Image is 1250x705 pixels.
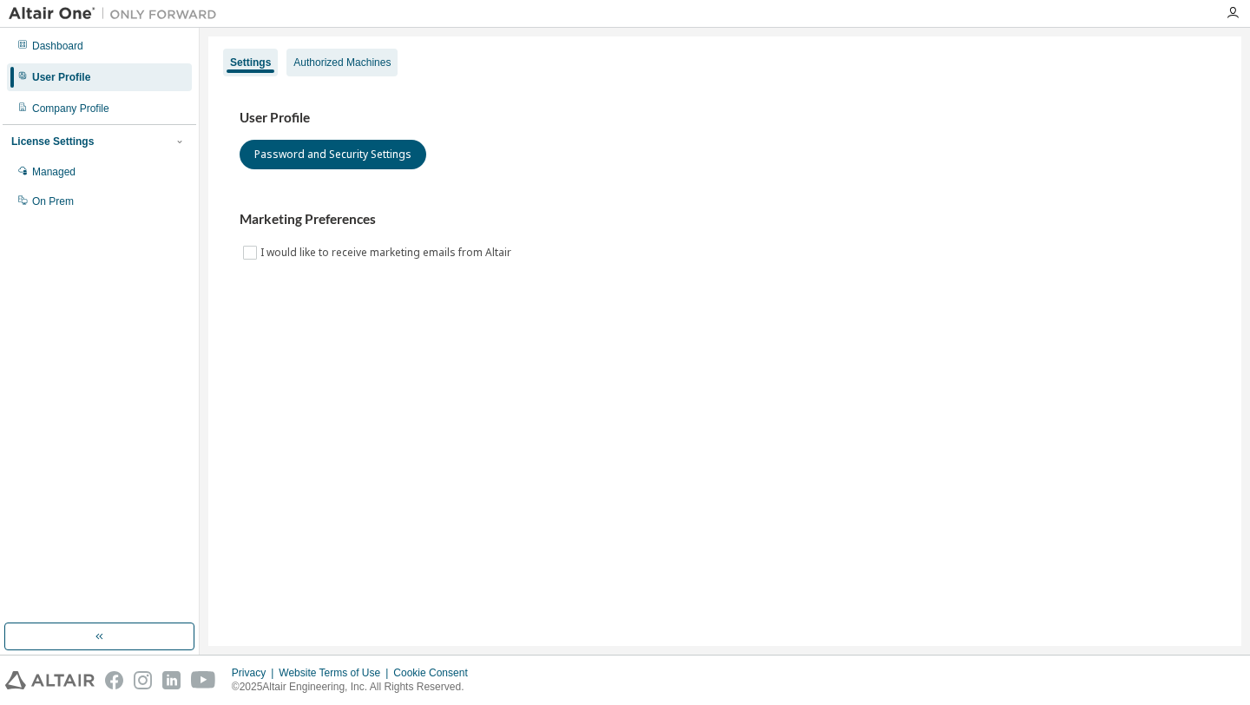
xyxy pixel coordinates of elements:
[134,671,152,689] img: instagram.svg
[240,140,426,169] button: Password and Security Settings
[5,671,95,689] img: altair_logo.svg
[293,56,391,69] div: Authorized Machines
[9,5,226,23] img: Altair One
[232,666,279,680] div: Privacy
[32,70,90,84] div: User Profile
[230,56,271,69] div: Settings
[105,671,123,689] img: facebook.svg
[393,666,477,680] div: Cookie Consent
[32,39,83,53] div: Dashboard
[232,680,478,695] p: © 2025 Altair Engineering, Inc. All Rights Reserved.
[32,194,74,208] div: On Prem
[162,671,181,689] img: linkedin.svg
[260,242,515,263] label: I would like to receive marketing emails from Altair
[32,102,109,115] div: Company Profile
[240,211,1210,228] h3: Marketing Preferences
[191,671,216,689] img: youtube.svg
[11,135,94,148] div: License Settings
[32,165,76,179] div: Managed
[279,666,393,680] div: Website Terms of Use
[240,109,1210,127] h3: User Profile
